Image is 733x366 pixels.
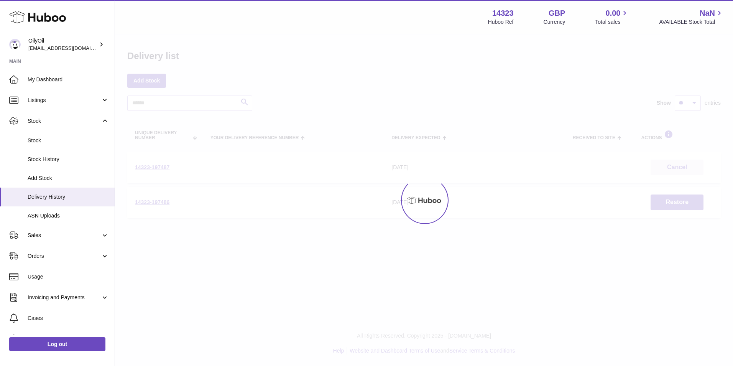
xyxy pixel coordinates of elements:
a: NaN AVAILABLE Stock Total [659,8,724,26]
a: Log out [9,337,105,351]
span: ASN Uploads [28,212,109,219]
span: Stock History [28,156,109,163]
div: Huboo Ref [488,18,514,26]
span: Invoicing and Payments [28,294,101,301]
div: OilyOil [28,37,97,52]
span: Stock [28,137,109,144]
span: Cases [28,315,109,322]
span: Sales [28,232,101,239]
a: 0.00 Total sales [595,8,629,26]
span: Stock [28,117,101,125]
span: Add Stock [28,175,109,182]
span: NaN [700,8,715,18]
img: internalAdmin-14323@internal.huboo.com [9,39,21,50]
span: My Dashboard [28,76,109,83]
span: Total sales [595,18,629,26]
span: Delivery History [28,193,109,201]
span: Orders [28,252,101,260]
strong: GBP [549,8,565,18]
span: 0.00 [606,8,621,18]
div: Currency [544,18,565,26]
span: [EMAIL_ADDRESS][DOMAIN_NAME] [28,45,113,51]
span: Usage [28,273,109,280]
span: Listings [28,97,101,104]
strong: 14323 [492,8,514,18]
span: AVAILABLE Stock Total [659,18,724,26]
